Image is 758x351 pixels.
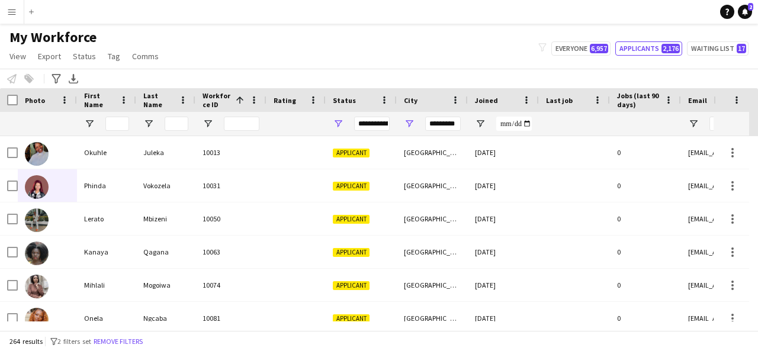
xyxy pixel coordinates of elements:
span: View [9,51,26,62]
button: Remove filters [91,335,145,348]
div: Mogoiwa [136,269,195,301]
span: 6,957 [590,44,608,53]
span: Photo [25,96,45,105]
span: Applicant [333,314,370,323]
div: 0 [610,202,681,235]
img: Mihlali Mogoiwa [25,275,49,298]
span: 2 [748,3,753,11]
button: Open Filter Menu [333,118,343,129]
div: 0 [610,269,681,301]
div: 0 [610,136,681,169]
a: Comms [127,49,163,64]
span: Last job [546,96,573,105]
div: 10081 [195,302,266,334]
div: [GEOGRAPHIC_DATA] [397,269,468,301]
button: Open Filter Menu [143,118,154,129]
div: [DATE] [468,169,539,202]
span: 17 [737,44,746,53]
a: View [5,49,31,64]
div: Phinda [77,169,136,202]
div: 0 [610,169,681,202]
div: Okuhle [77,136,136,169]
span: City [404,96,417,105]
span: Comms [132,51,159,62]
span: My Workforce [9,28,97,46]
span: Last Name [143,91,174,109]
input: Workforce ID Filter Input [224,117,259,131]
span: First Name [84,91,115,109]
a: Status [68,49,101,64]
div: Mbizeni [136,202,195,235]
div: [GEOGRAPHIC_DATA] [397,302,468,334]
div: [GEOGRAPHIC_DATA] [397,236,468,268]
img: Okuhle Juleka [25,142,49,166]
div: Mihlali [77,269,136,301]
div: Lerato [77,202,136,235]
div: [DATE] [468,302,539,334]
span: Export [38,51,61,62]
div: Qagana [136,236,195,268]
button: Open Filter Menu [84,118,95,129]
div: [GEOGRAPHIC_DATA] [397,136,468,169]
div: [DATE] [468,136,539,169]
span: Jobs (last 90 days) [617,91,660,109]
div: [GEOGRAPHIC_DATA] [397,169,468,202]
img: Kanaya Qagana [25,241,49,265]
div: Onela [77,302,136,334]
div: 10031 [195,169,266,202]
span: Tag [108,51,120,62]
span: Applicant [333,215,370,224]
button: Waiting list17 [687,41,749,56]
span: 2 filters set [57,337,91,346]
span: Status [333,96,356,105]
div: 10063 [195,236,266,268]
img: Phinda Vokozela [25,175,49,199]
button: Open Filter Menu [203,118,213,129]
div: 0 [610,302,681,334]
input: First Name Filter Input [105,117,129,131]
span: Applicant [333,248,370,257]
button: Open Filter Menu [688,118,699,129]
img: Lerato Mbizeni [25,208,49,232]
div: 10050 [195,202,266,235]
a: 2 [738,5,752,19]
div: Ngcaba [136,302,195,334]
input: Joined Filter Input [496,117,532,131]
span: Applicant [333,182,370,191]
div: [DATE] [468,236,539,268]
span: Email [688,96,707,105]
span: Status [73,51,96,62]
span: Workforce ID [203,91,231,109]
button: Applicants2,176 [615,41,682,56]
div: [DATE] [468,269,539,301]
span: Applicant [333,149,370,157]
div: Juleka [136,136,195,169]
a: Tag [103,49,125,64]
div: 10074 [195,269,266,301]
div: 10013 [195,136,266,169]
button: Open Filter Menu [475,118,486,129]
div: [DATE] [468,202,539,235]
app-action-btn: Export XLSX [66,72,81,86]
div: 0 [610,236,681,268]
div: Vokozela [136,169,195,202]
span: Rating [274,96,296,105]
button: Everyone6,957 [551,41,611,56]
app-action-btn: Advanced filters [49,72,63,86]
input: Last Name Filter Input [165,117,188,131]
span: 2,176 [661,44,680,53]
img: Onela Ngcaba [25,308,49,331]
span: Applicant [333,281,370,290]
input: City Filter Input [425,117,461,131]
a: Export [33,49,66,64]
button: Open Filter Menu [404,118,415,129]
div: Kanaya [77,236,136,268]
span: Joined [475,96,498,105]
div: [GEOGRAPHIC_DATA] [397,202,468,235]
